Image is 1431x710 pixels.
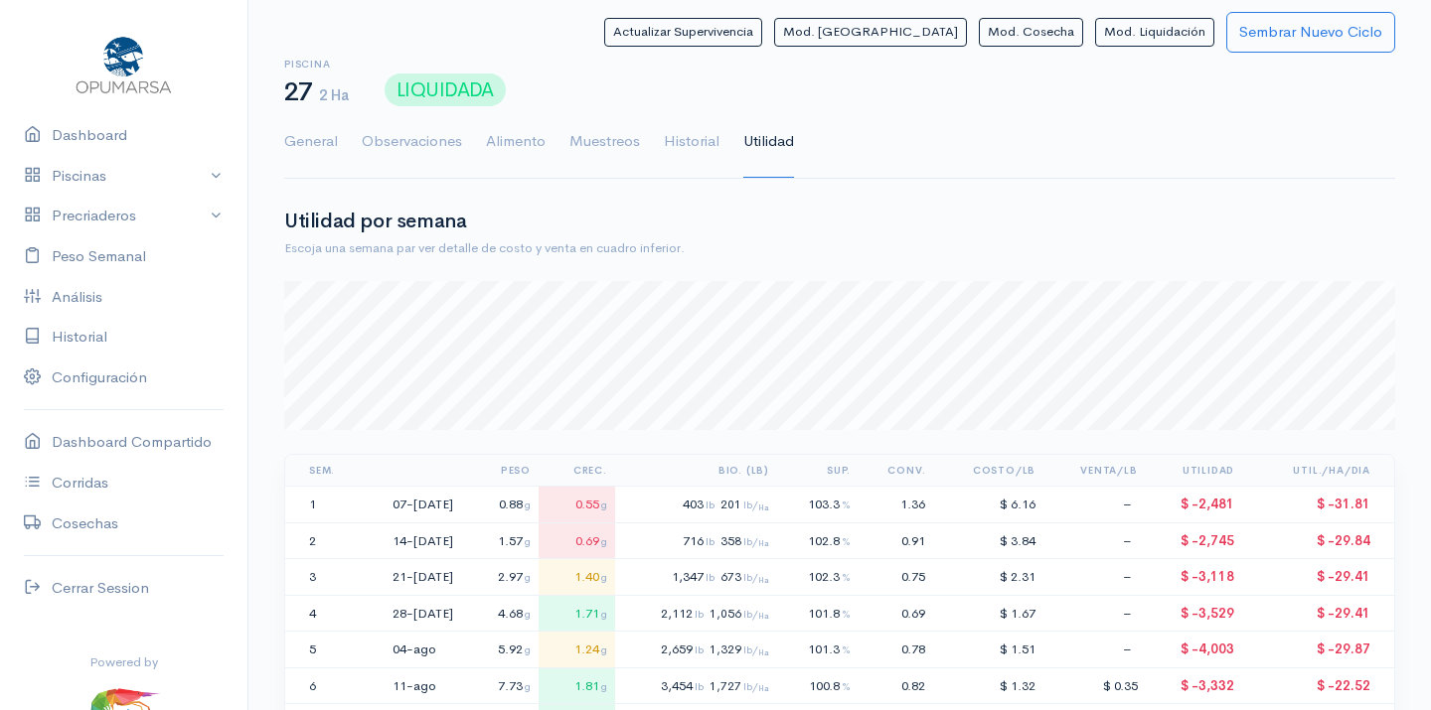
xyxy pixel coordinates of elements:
[615,522,777,559] td: 716
[1043,455,1145,487] th: Venta/Lb
[1242,559,1394,596] td: $ -29.41
[539,667,615,704] td: 1.81
[385,73,506,106] span: LIQUIDADA
[777,455,859,487] th: Sup.
[758,684,769,693] sub: Ha
[601,570,607,584] span: g
[385,559,461,596] td: 21-[DATE]
[569,106,640,178] a: Muestreos
[933,559,1043,596] td: $ 2.31
[777,667,859,704] td: 100.8
[309,677,316,694] span: 6
[1226,12,1395,53] button: Sembrar Nuevo Ciclo
[859,632,933,668] td: 0.78
[743,498,769,511] span: lb/
[758,612,769,621] sub: Ha
[777,559,859,596] td: 102.3
[539,522,615,559] td: 0.69
[284,211,1395,232] h2: Utilidad por semana
[1146,667,1243,704] td: $ -3,332
[710,606,769,622] span: 1,056
[284,106,338,178] a: General
[743,643,769,656] span: lb/
[385,487,461,523] td: 07-[DATE]
[859,522,933,559] td: 0.91
[461,455,539,487] th: Peso
[1123,532,1138,549] span: –
[525,570,531,584] span: g
[309,605,316,622] span: 4
[859,455,933,487] th: Conv.
[285,455,369,487] th: Sem.
[664,106,719,178] a: Historial
[743,571,769,584] span: lb/
[461,559,539,596] td: 2.97
[525,534,531,548] span: g
[758,539,769,548] sub: Ha
[859,667,933,704] td: 0.82
[695,642,704,656] span: lb
[615,559,777,596] td: 1,347
[743,680,769,693] span: lb/
[842,497,851,511] span: %
[1146,632,1243,668] td: $ -4,003
[525,497,531,511] span: g
[1242,455,1394,487] th: Util./Ha/Dia
[933,487,1043,523] td: $ 6.16
[774,18,967,47] button: Mod. [GEOGRAPHIC_DATA]
[1146,559,1243,596] td: $ -3,118
[1242,487,1394,523] td: $ -31.81
[284,59,349,70] h6: Piscina
[72,32,176,95] img: Opumarsa
[933,522,1043,559] td: $ 3.84
[309,532,316,549] span: 2
[1146,595,1243,632] td: $ -3,529
[1103,677,1138,694] span: $ 0.35
[1123,605,1138,622] span: –
[720,497,769,512] span: 201
[1146,455,1243,487] th: Utilidad
[604,18,762,47] button: Actualizar Supervivencia
[539,595,615,632] td: 1.71
[777,632,859,668] td: 101.3
[615,487,777,523] td: 403
[743,608,769,621] span: lb/
[309,640,316,657] span: 5
[1123,568,1138,585] span: –
[1242,632,1394,668] td: $ -29.87
[1146,522,1243,559] td: $ -2,745
[933,632,1043,668] td: $ 1.51
[1123,640,1138,657] span: –
[933,595,1043,632] td: $ 1.67
[461,632,539,668] td: 5.92
[385,632,461,668] td: 04-ago
[319,85,349,104] span: 2 Ha
[601,679,607,693] span: g
[695,607,704,621] span: lb
[539,487,615,523] td: 0.55
[710,678,769,694] span: 1,727
[933,455,1043,487] th: Costo/Lb
[1242,595,1394,632] td: $ -29.41
[461,487,539,523] td: 0.88
[720,533,769,549] span: 358
[1123,496,1138,512] span: –
[710,641,769,657] span: 1,329
[758,576,769,585] sub: Ha
[758,503,769,512] sub: Ha
[601,534,607,548] span: g
[385,595,461,632] td: 28-[DATE]
[601,497,607,511] span: g
[461,667,539,704] td: 7.73
[859,595,933,632] td: 0.69
[859,487,933,523] td: 1.36
[601,607,607,621] span: g
[695,679,704,693] span: lb
[309,496,316,512] span: 1
[1242,667,1394,704] td: $ -22.52
[525,679,531,693] span: g
[615,455,777,487] th: Bio. (Lb)
[284,78,349,107] h1: 27
[758,648,769,657] sub: Ha
[486,106,546,178] a: Alimento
